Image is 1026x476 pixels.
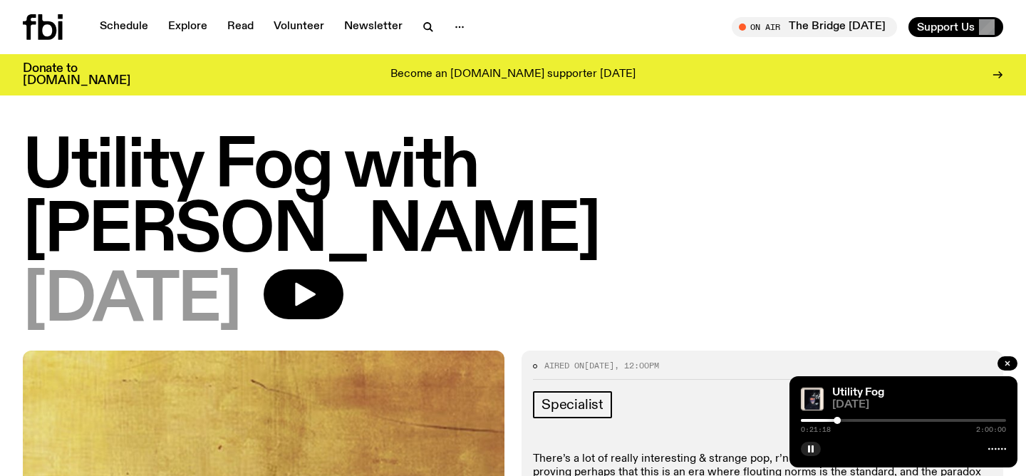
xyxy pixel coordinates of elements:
button: On AirThe Bridge [DATE] [732,17,897,37]
p: Become an [DOMAIN_NAME] supporter [DATE] [390,68,636,81]
a: Schedule [91,17,157,37]
span: , 12:00pm [614,360,659,371]
span: [DATE] [584,360,614,371]
a: Volunteer [265,17,333,37]
span: Support Us [917,21,975,33]
span: 2:00:00 [976,426,1006,433]
button: Support Us [908,17,1003,37]
span: Aired on [544,360,584,371]
span: Specialist [541,397,603,413]
span: [DATE] [832,400,1006,410]
a: Explore [160,17,216,37]
a: Newsletter [336,17,411,37]
h1: Utility Fog with [PERSON_NAME] [23,135,1003,264]
a: Read [219,17,262,37]
a: Specialist [533,391,612,418]
a: Utility Fog [832,387,884,398]
h3: Donate to [DOMAIN_NAME] [23,63,130,87]
span: 0:21:18 [801,426,831,433]
img: doseone & Steel Tipped Dove - All Portrait, No Chorus [801,388,824,410]
span: [DATE] [23,269,241,333]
